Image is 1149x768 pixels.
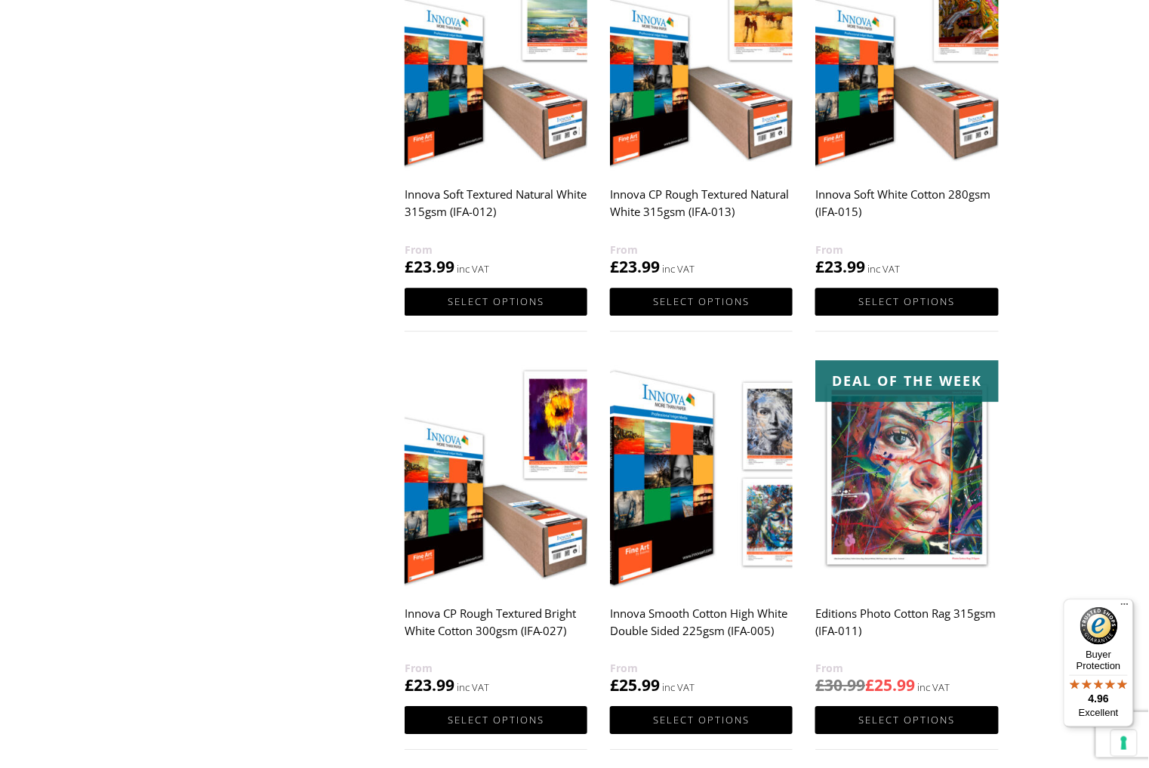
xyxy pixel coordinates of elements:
[1064,649,1134,671] p: Buyer Protection
[815,360,998,696] a: Deal of the week Editions Photo Cotton Rag 315gsm (IFA-011) £30.99£25.99
[610,674,619,696] span: £
[610,706,793,734] a: Select options for “Innova Smooth Cotton High White Double Sided 225gsm (IFA-005)”
[405,674,414,696] span: £
[405,360,587,589] img: Innova CP Rough Textured Bright White Cotton 300gsm (IFA-027)
[815,180,998,241] h2: Innova Soft White Cotton 280gsm (IFA-015)
[405,256,414,277] span: £
[405,674,454,696] bdi: 23.99
[815,674,824,696] span: £
[405,180,587,241] h2: Innova Soft Textured Natural White 315gsm (IFA-012)
[610,256,619,277] span: £
[865,674,874,696] span: £
[815,360,998,402] div: Deal of the week
[1111,730,1137,756] button: Your consent preferences for tracking technologies
[1064,707,1134,719] p: Excellent
[610,360,793,696] a: Innova Smooth Cotton High White Double Sided 225gsm (IFA-005) £25.99
[815,599,998,659] h2: Editions Photo Cotton Rag 315gsm (IFA-011)
[815,256,865,277] bdi: 23.99
[815,360,998,589] img: Editions Photo Cotton Rag 315gsm (IFA-011)
[610,180,793,241] h2: Innova CP Rough Textured Natural White 315gsm (IFA-013)
[1064,599,1134,727] button: Trusted Shops TrustmarkBuyer Protection4.96Excellent
[1080,607,1118,645] img: Trusted Shops Trustmark
[405,599,587,659] h2: Innova CP Rough Textured Bright White Cotton 300gsm (IFA-027)
[610,674,660,696] bdi: 25.99
[405,360,587,696] a: Innova CP Rough Textured Bright White Cotton 300gsm (IFA-027) £23.99
[405,288,587,316] a: Select options for “Innova Soft Textured Natural White 315gsm (IFA-012)”
[405,256,454,277] bdi: 23.99
[815,674,865,696] bdi: 30.99
[815,256,824,277] span: £
[610,288,793,316] a: Select options for “Innova CP Rough Textured Natural White 315gsm (IFA-013)”
[610,256,660,277] bdi: 23.99
[610,599,793,659] h2: Innova Smooth Cotton High White Double Sided 225gsm (IFA-005)
[865,674,915,696] bdi: 25.99
[1089,692,1109,705] span: 4.96
[815,706,998,734] a: Select options for “Editions Photo Cotton Rag 315gsm (IFA-011)”
[815,288,998,316] a: Select options for “Innova Soft White Cotton 280gsm (IFA-015)”
[405,706,587,734] a: Select options for “Innova CP Rough Textured Bright White Cotton 300gsm (IFA-027)”
[610,360,793,589] img: Innova Smooth Cotton High White Double Sided 225gsm (IFA-005)
[1116,599,1134,617] button: Menu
